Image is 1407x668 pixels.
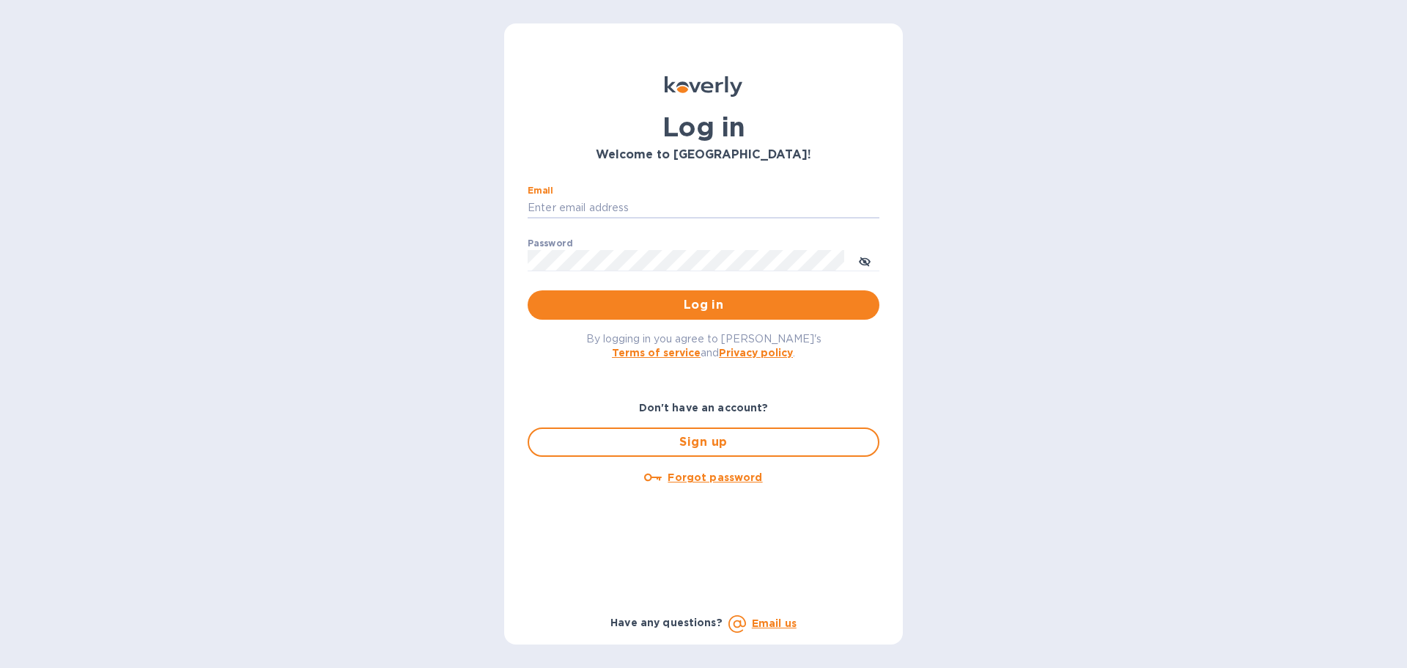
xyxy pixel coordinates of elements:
[539,296,868,314] span: Log in
[528,111,879,142] h1: Log in
[639,402,769,414] b: Don't have an account?
[528,290,879,320] button: Log in
[528,186,553,195] label: Email
[528,148,879,162] h3: Welcome to [GEOGRAPHIC_DATA]!
[586,333,821,359] span: By logging in you agree to [PERSON_NAME]'s and .
[610,617,723,628] b: Have any questions?
[612,347,701,359] a: Terms of service
[528,197,879,219] input: Enter email address
[528,239,572,248] label: Password
[668,471,762,483] u: Forgot password
[719,347,793,359] a: Privacy policy
[528,427,879,457] button: Sign up
[665,76,742,97] img: Koverly
[752,617,797,629] a: Email us
[850,246,879,275] button: toggle password visibility
[541,433,866,451] span: Sign up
